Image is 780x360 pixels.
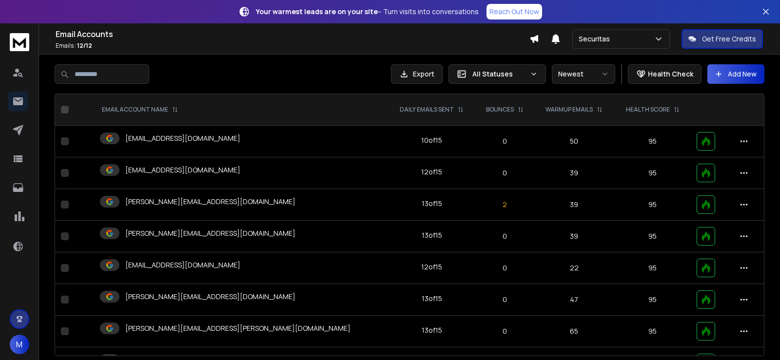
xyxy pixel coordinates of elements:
[125,197,295,207] p: [PERSON_NAME][EMAIL_ADDRESS][DOMAIN_NAME]
[579,34,614,44] p: Securitas
[77,41,92,50] span: 12 / 12
[10,335,29,354] button: M
[125,323,351,333] p: [PERSON_NAME][EMAIL_ADDRESS][PERSON_NAME][DOMAIN_NAME]
[481,263,528,273] p: 0
[707,64,764,84] button: Add New
[481,136,528,146] p: 0
[125,260,240,270] p: [EMAIL_ADDRESS][DOMAIN_NAME]
[534,157,614,189] td: 39
[614,316,691,347] td: 95
[125,165,240,175] p: [EMAIL_ADDRESS][DOMAIN_NAME]
[481,168,528,178] p: 0
[422,294,442,303] div: 13 of 15
[391,64,443,84] button: Export
[421,167,442,177] div: 12 of 15
[682,29,763,49] button: Get Free Credits
[487,4,542,19] a: Reach Out Now
[125,133,240,143] p: [EMAIL_ADDRESS][DOMAIN_NAME]
[56,28,529,40] h1: Email Accounts
[702,34,756,44] p: Get Free Credits
[614,189,691,221] td: 95
[56,42,529,50] p: Emails :
[481,200,528,209] p: 2
[534,126,614,157] td: 50
[256,7,378,16] strong: Your warmest leads are on your site
[648,69,693,79] p: Health Check
[614,252,691,284] td: 95
[102,106,178,114] div: EMAIL ACCOUNT NAME
[628,64,702,84] button: Health Check
[481,326,528,336] p: 0
[546,106,593,114] p: WARMUP EMAILS
[422,199,442,208] div: 13 of 15
[614,157,691,189] td: 95
[125,292,295,302] p: [PERSON_NAME][EMAIL_ADDRESS][DOMAIN_NAME]
[422,230,442,240] div: 13 of 15
[534,284,614,316] td: 47
[534,221,614,252] td: 39
[552,64,615,84] button: Newest
[534,189,614,221] td: 39
[534,316,614,347] td: 65
[256,7,479,17] p: – Turn visits into conversations
[614,126,691,157] td: 95
[489,7,539,17] p: Reach Out Now
[421,262,442,272] div: 12 of 15
[486,106,514,114] p: BOUNCES
[125,228,295,238] p: [PERSON_NAME][EMAIL_ADDRESS][DOMAIN_NAME]
[626,106,670,114] p: HEALTH SCORE
[534,252,614,284] td: 22
[614,221,691,252] td: 95
[481,295,528,304] p: 0
[472,69,526,79] p: All Statuses
[614,284,691,316] td: 95
[10,33,29,51] img: logo
[422,325,442,335] div: 13 of 15
[400,106,454,114] p: DAILY EMAILS SENT
[421,135,442,145] div: 10 of 15
[481,231,528,241] p: 0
